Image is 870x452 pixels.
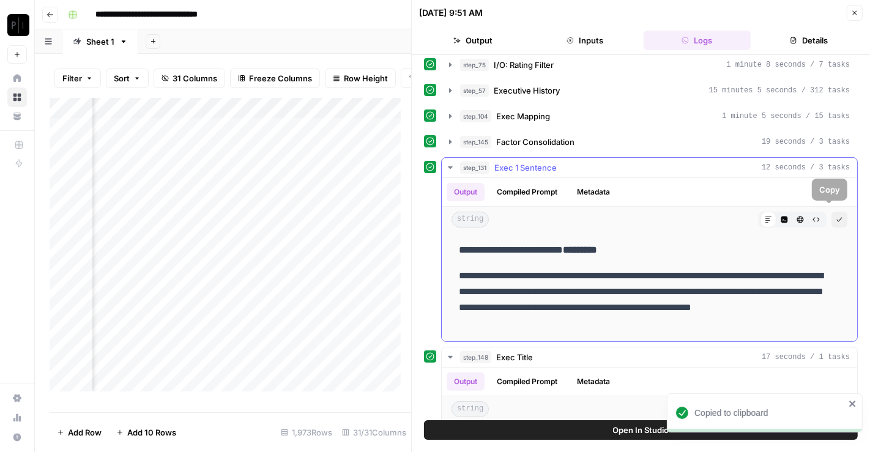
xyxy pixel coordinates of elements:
[531,31,638,50] button: Inputs
[344,72,388,84] span: Row Height
[726,59,850,70] span: 1 minute 8 seconds / 7 tasks
[460,136,491,148] span: step_145
[494,84,560,97] span: Executive History
[7,10,27,40] button: Workspace: Paragon (Prod)
[7,408,27,428] a: Usage
[86,35,114,48] div: Sheet 1
[154,69,225,88] button: 31 Columns
[447,372,485,391] button: Output
[62,72,82,84] span: Filter
[452,212,489,228] span: string
[756,31,863,50] button: Details
[460,161,489,174] span: step_131
[7,87,27,107] a: Browse
[694,407,845,419] div: Copied to clipboard
[762,352,850,363] span: 17 seconds / 1 tasks
[570,183,617,201] button: Metadata
[762,162,850,173] span: 12 seconds / 3 tasks
[644,31,751,50] button: Logs
[230,69,320,88] button: Freeze Columns
[7,106,27,126] a: Your Data
[7,388,27,408] a: Settings
[709,85,850,96] span: 15 minutes 5 seconds / 312 tasks
[496,136,574,148] span: Factor Consolidation
[424,420,858,440] button: Open In Studio
[849,399,857,409] button: close
[442,106,857,126] button: 1 minute 5 seconds / 15 tasks
[496,110,550,122] span: Exec Mapping
[109,423,184,442] button: Add 10 Rows
[419,31,526,50] button: Output
[494,59,554,71] span: I/O: Rating Filter
[249,72,312,84] span: Freeze Columns
[442,55,857,75] button: 1 minute 8 seconds / 7 tasks
[7,69,27,88] a: Home
[442,81,857,100] button: 15 minutes 5 seconds / 312 tasks
[494,161,557,174] span: Exec 1 Sentence
[442,132,857,152] button: 19 seconds / 3 tasks
[68,426,102,439] span: Add Row
[447,183,485,201] button: Output
[489,183,565,201] button: Compiled Prompt
[114,72,130,84] span: Sort
[460,59,489,71] span: step_75
[7,428,27,447] button: Help + Support
[489,372,565,391] button: Compiled Prompt
[419,7,483,19] div: [DATE] 9:51 AM
[460,110,491,122] span: step_104
[54,69,101,88] button: Filter
[613,424,669,436] span: Open In Studio
[7,14,29,36] img: Paragon (Prod) Logo
[276,423,337,442] div: 1,973 Rows
[722,111,850,122] span: 1 minute 5 seconds / 15 tasks
[325,69,396,88] button: Row Height
[337,423,411,442] div: 31/31 Columns
[570,372,617,391] button: Metadata
[460,351,491,363] span: step_148
[762,136,850,147] span: 19 seconds / 3 tasks
[127,426,176,439] span: Add 10 Rows
[173,72,217,84] span: 31 Columns
[106,69,149,88] button: Sort
[442,347,857,367] button: 17 seconds / 1 tasks
[452,401,489,417] span: string
[442,158,857,177] button: 12 seconds / 3 tasks
[442,178,857,341] div: 12 seconds / 3 tasks
[460,84,489,97] span: step_57
[496,351,533,363] span: Exec Title
[50,423,109,442] button: Add Row
[62,29,138,54] a: Sheet 1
